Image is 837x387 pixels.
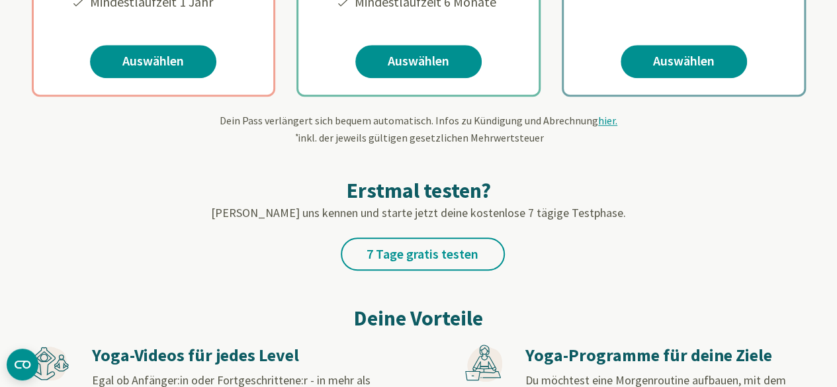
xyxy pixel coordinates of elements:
span: hier. [598,114,617,127]
h3: Yoga-Videos für jedes Level [92,345,371,366]
button: CMP-Widget öffnen [7,349,38,380]
h2: Deine Vorteile [32,302,806,334]
a: Auswählen [90,45,216,78]
div: Dein Pass verlängert sich bequem automatisch. Infos zu Kündigung und Abrechnung [32,112,806,146]
h2: Erstmal testen? [32,177,806,204]
h3: Yoga-Programme für deine Ziele [525,345,805,366]
a: Auswählen [621,45,747,78]
span: inkl. der jeweils gültigen gesetzlichen Mehrwertsteuer [294,131,544,144]
a: Auswählen [355,45,482,78]
p: [PERSON_NAME] uns kennen und starte jetzt deine kostenlose 7 tägige Testphase. [32,204,806,222]
a: 7 Tage gratis testen [341,237,505,271]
